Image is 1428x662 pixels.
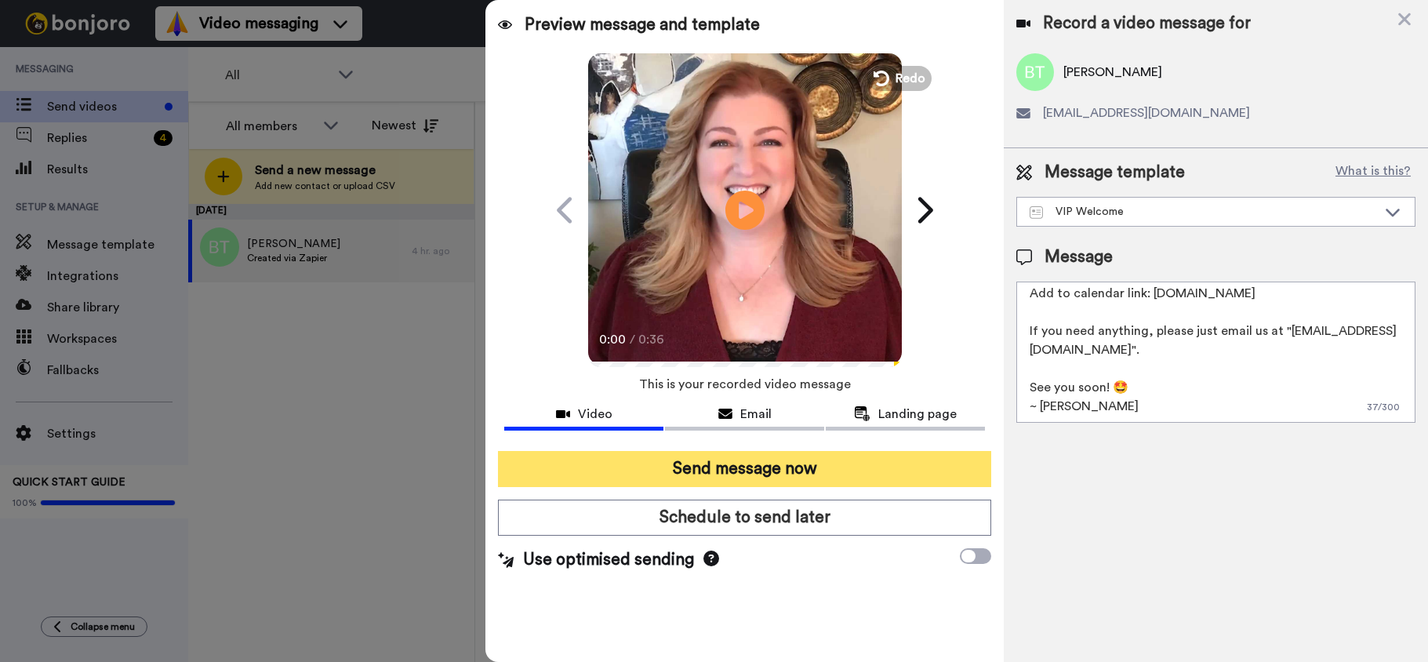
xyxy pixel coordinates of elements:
[1016,282,1415,423] textarea: Hi {first_name}! I'm so happy that you've joined us in the VIP Experience for "The ABCs of Creati...
[578,405,612,424] span: Video
[599,330,627,349] span: 0:00
[1331,161,1415,184] button: What is this?
[1030,204,1377,220] div: VIP Welcome
[498,451,991,487] button: Send message now
[1045,161,1185,184] span: Message template
[498,500,991,536] button: Schedule to send later
[740,405,772,424] span: Email
[878,405,957,424] span: Landing page
[1030,206,1043,219] img: Message-temps.svg
[630,330,635,349] span: /
[523,548,694,572] span: Use optimised sending
[638,330,666,349] span: 0:36
[1043,104,1250,122] span: [EMAIL_ADDRESS][DOMAIN_NAME]
[1045,246,1113,269] span: Message
[639,367,851,402] span: This is your recorded video message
